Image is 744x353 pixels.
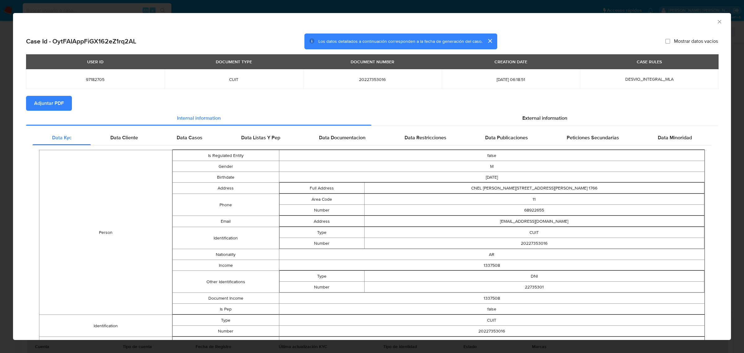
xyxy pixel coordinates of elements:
[491,56,531,67] div: CREATION DATE
[279,304,705,315] td: false
[347,56,398,67] div: DOCUMENT NUMBER
[633,56,666,67] div: CASE RULES
[26,111,718,126] div: Detailed info
[279,326,705,337] td: 20227353016
[279,205,364,216] td: Number
[279,260,705,271] td: 1337508
[83,56,107,67] div: USER ID
[172,77,296,82] span: CUIT
[279,150,705,161] td: false
[674,38,718,44] span: Mostrar datos vacíos
[279,161,705,172] td: M
[173,249,279,260] td: Nationality
[173,227,279,249] td: Identification
[279,216,364,227] td: Address
[279,227,364,238] td: Type
[364,194,704,205] td: 11
[279,194,364,205] td: Area Code
[405,134,446,141] span: Data Restricciones
[279,315,705,326] td: CUIT
[173,337,279,348] td: Taxpayer Type
[177,114,221,122] span: Internal information
[26,96,72,111] button: Adjuntar PDF
[625,76,674,82] span: DESVIO_INTEGRAL_MLA
[279,293,705,304] td: 1337508
[364,238,704,249] td: 20227353016
[319,134,365,141] span: Data Documentacion
[364,216,704,227] td: [EMAIL_ADDRESS][DOMAIN_NAME]
[173,172,279,183] td: Birthdate
[34,96,64,110] span: Adjuntar PDF
[279,183,364,194] td: Full Address
[173,183,279,194] td: Address
[173,161,279,172] td: Gender
[279,249,705,260] td: AR
[39,337,172,348] td: Fiscal Identity
[39,315,172,337] td: Identification
[212,56,256,67] div: DOCUMENT TYPE
[173,293,279,304] td: Document Income
[482,34,497,48] button: cerrar
[449,77,573,82] span: [DATE] 06:18:51
[364,205,704,216] td: 68922655
[173,216,279,227] td: Email
[39,150,172,315] td: Person
[279,271,364,282] td: Type
[241,134,280,141] span: Data Listas Y Pep
[318,38,482,44] span: Los datos detallados a continuación corresponden a la fecha de generación del caso.
[364,282,704,293] td: 22735301
[567,134,619,141] span: Peticiones Secundarias
[364,227,704,238] td: CUIT
[173,260,279,271] td: Income
[364,183,704,194] td: CNEL [PERSON_NAME][STREET_ADDRESS][PERSON_NAME] 1766
[311,77,434,82] span: 20227353016
[52,134,72,141] span: Data Kyc
[13,13,731,340] div: closure-recommendation-modal
[177,134,202,141] span: Data Casos
[485,134,528,141] span: Data Publicaciones
[279,172,705,183] td: [DATE]
[279,282,364,293] td: Number
[364,271,704,282] td: DNI
[33,130,711,145] div: Detailed internal info
[716,19,722,24] button: Cerrar ventana
[173,150,279,161] td: Is Regulated Entity
[110,134,138,141] span: Data Cliente
[665,39,670,44] input: Mostrar datos vacíos
[33,77,157,82] span: 97182705
[173,315,279,326] td: Type
[173,326,279,337] td: Number
[279,238,364,249] td: Number
[173,304,279,315] td: Is Pep
[658,134,692,141] span: Data Minoridad
[279,337,705,348] td: Monotributo
[173,271,279,293] td: Other Identifications
[26,37,136,45] h2: Case Id - OytFAIAppFiGX162eZ1rq2AL
[173,194,279,216] td: Phone
[522,114,567,122] span: External information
